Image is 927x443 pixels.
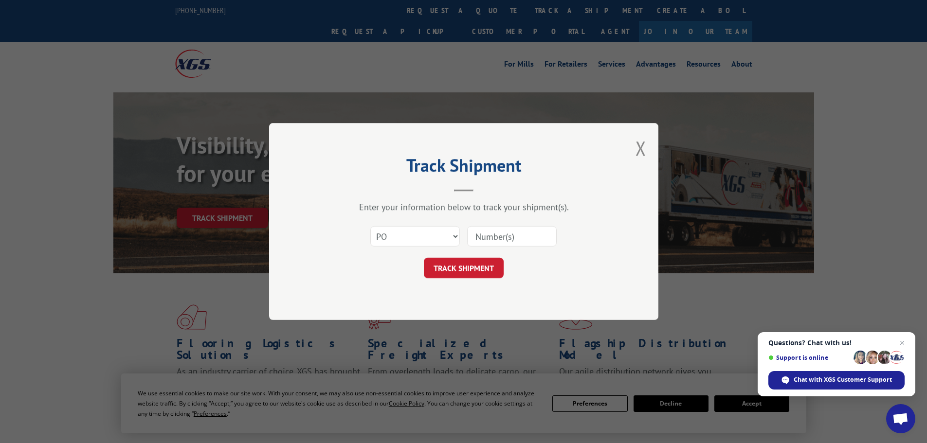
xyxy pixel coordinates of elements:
[896,337,908,349] span: Close chat
[318,159,610,177] h2: Track Shipment
[794,375,892,384] span: Chat with XGS Customer Support
[636,135,646,161] button: Close modal
[886,404,915,433] div: Open chat
[768,354,850,361] span: Support is online
[467,226,557,247] input: Number(s)
[424,258,504,278] button: TRACK SHIPMENT
[318,201,610,213] div: Enter your information below to track your shipment(s).
[768,371,905,390] div: Chat with XGS Customer Support
[768,339,905,347] span: Questions? Chat with us!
